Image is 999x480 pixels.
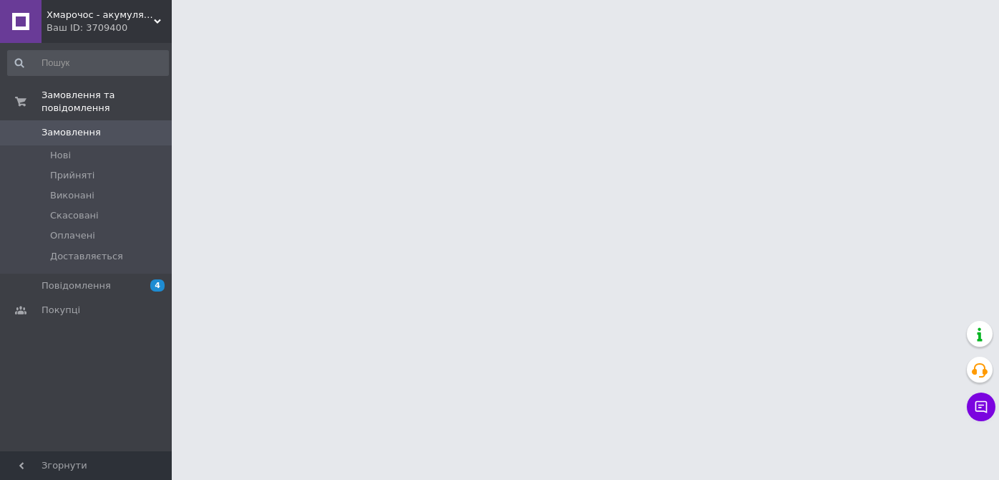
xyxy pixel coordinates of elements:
span: Замовлення та повідомлення [42,89,172,115]
span: Доставляється [50,250,123,263]
span: Скасовані [50,209,99,222]
input: Пошук [7,50,169,76]
span: Оплачені [50,229,95,242]
span: Прийняті [50,169,94,182]
span: Нові [50,149,71,162]
span: Повідомлення [42,279,111,292]
span: Замовлення [42,126,101,139]
button: Чат з покупцем [967,393,995,421]
div: Ваш ID: 3709400 [47,21,172,34]
span: Покупці [42,304,80,317]
span: Хмарочос - акумулятори та аксесуари для портативних пристроїв [47,9,154,21]
span: 4 [150,279,165,292]
span: Виконані [50,189,94,202]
